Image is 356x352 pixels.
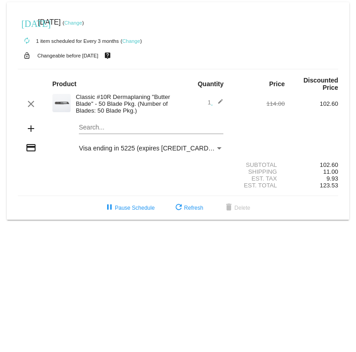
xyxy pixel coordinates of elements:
[121,38,142,44] small: ( )
[104,202,115,213] mat-icon: pause
[232,175,285,182] div: Est. Tax
[173,202,184,213] mat-icon: refresh
[18,38,119,44] small: 1 item scheduled for Every 3 months
[97,200,162,216] button: Pause Schedule
[62,20,84,26] small: ( )
[122,38,140,44] a: Change
[52,94,71,112] img: dermaplanepro-10r-dermaplaning-blade-up-close.png
[198,80,224,88] strong: Quantity
[102,50,113,62] mat-icon: live_help
[232,100,285,107] div: 114.00
[323,168,338,175] span: 11.00
[21,36,32,47] mat-icon: autorenew
[326,175,338,182] span: 9.93
[212,98,223,109] mat-icon: edit
[79,145,232,152] span: Visa ending in 5225 (expires [CREDIT_CARD_DATA])
[304,77,338,91] strong: Discounted Price
[71,93,178,114] div: Classic #10R Dermaplaning "Butter Blade" - 50 Blade Pkg. (Number of Blades: 50 Blade Pkg.)
[269,80,285,88] strong: Price
[104,205,155,211] span: Pause Schedule
[21,17,32,28] mat-icon: [DATE]
[232,168,285,175] div: Shipping
[285,161,338,168] div: 102.60
[320,182,338,189] span: 123.53
[223,205,250,211] span: Delete
[207,99,223,106] span: 1
[79,145,223,152] mat-select: Payment Method
[26,123,36,134] mat-icon: add
[26,98,36,109] mat-icon: clear
[37,53,98,58] small: Changeable before [DATE]
[285,100,338,107] div: 102.60
[166,200,211,216] button: Refresh
[173,205,203,211] span: Refresh
[64,20,82,26] a: Change
[52,80,77,88] strong: Product
[223,202,234,213] mat-icon: delete
[79,124,223,131] input: Search...
[232,182,285,189] div: Est. Total
[21,50,32,62] mat-icon: lock_open
[232,161,285,168] div: Subtotal
[216,200,258,216] button: Delete
[26,142,36,153] mat-icon: credit_card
